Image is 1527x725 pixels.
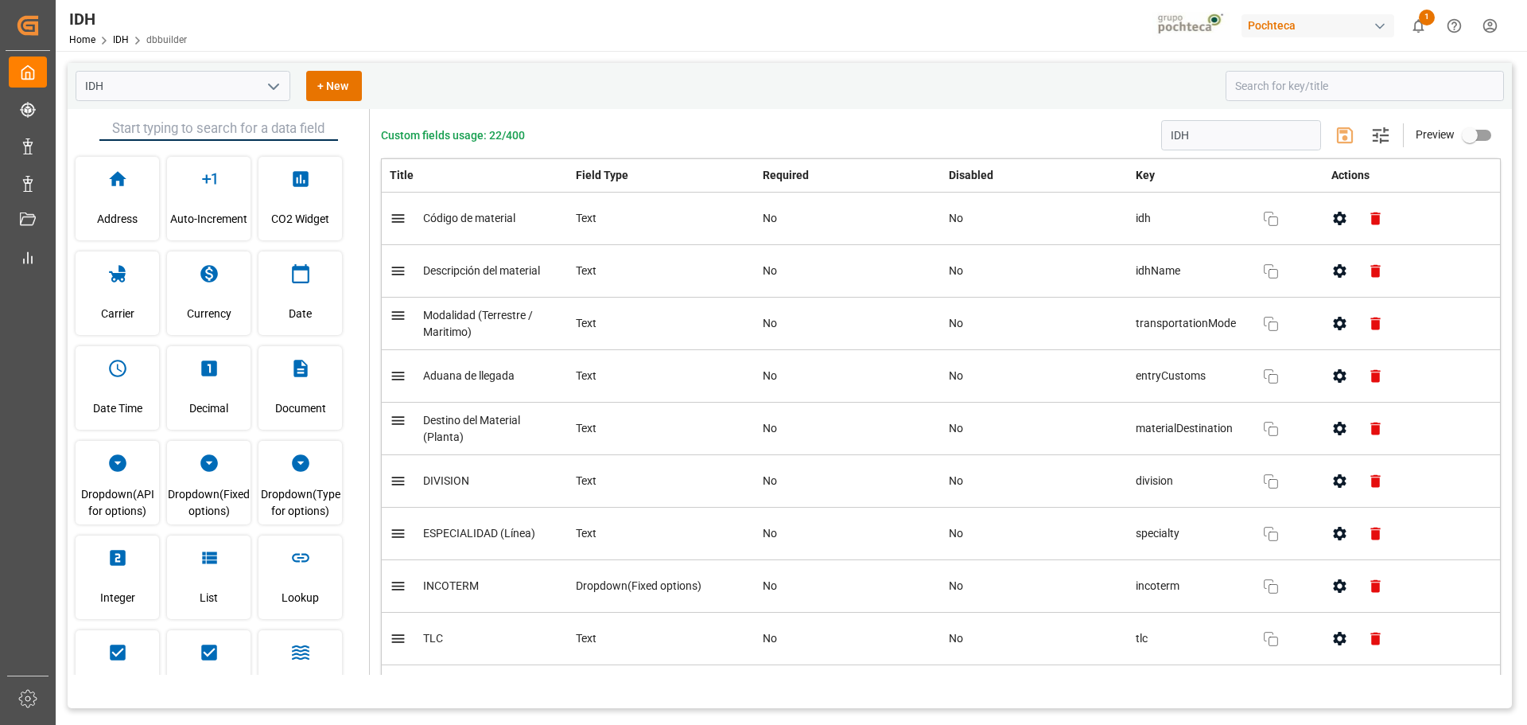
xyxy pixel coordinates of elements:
span: Dropdown(Fixed options) [167,481,251,524]
span: transportationMode [1136,315,1247,332]
img: pochtecaImg.jpg_1689854062.jpg [1152,12,1231,40]
th: Title [382,159,569,193]
tr: Destino del Material (Planta)TextNoNomaterialDestination [382,403,1501,455]
div: IDH [69,7,187,31]
td: No [941,245,1128,298]
td: No [755,193,942,245]
span: Lookup [282,576,319,619]
span: 1 [1419,10,1435,25]
td: No [941,350,1128,403]
td: No [755,508,942,560]
span: materialDestination [1136,420,1247,437]
button: open menu [261,74,285,99]
span: Date [289,292,312,335]
span: Multi Select(API for options) [167,671,251,714]
span: Decimal [189,387,228,430]
div: Text [576,630,747,647]
span: CO2 Widget [271,197,329,240]
div: Dropdown(Fixed options) [576,578,747,594]
span: ESPECIALIDAD (Línea) [423,527,535,540]
div: Text [576,368,747,384]
td: No [941,298,1128,350]
a: IDH [113,34,129,45]
input: Type to search/select [76,71,290,101]
span: Custom fields usage: 22/400 [381,127,525,144]
span: Integer [100,576,135,619]
span: division [1136,473,1247,489]
span: idh [1136,210,1247,227]
span: Descripción del material [423,264,540,277]
span: Currency [187,292,231,335]
td: No [941,613,1128,665]
span: Aduana de llegada [423,369,515,382]
span: Multi Select [89,671,146,714]
tr: FRACCION + [PERSON_NAME]TextNoNotarriffNico [382,665,1501,718]
td: No [755,298,942,350]
span: Port [289,671,311,714]
button: Pochteca [1241,10,1401,41]
div: Text [576,420,747,437]
span: tlc [1136,630,1247,647]
td: No [941,403,1128,455]
div: Pochteca [1241,14,1394,37]
tr: ESPECIALIDAD (Línea)TextNoNospecialty [382,508,1501,560]
span: Carrier [101,292,134,335]
div: Text [576,315,747,332]
span: Auto-Increment [170,197,247,240]
td: No [941,508,1128,560]
td: No [755,455,942,508]
td: No [755,613,942,665]
th: Actions [1314,159,1501,193]
span: Código de material [423,212,515,224]
button: show 1 new notifications [1401,8,1436,44]
th: Disabled [941,159,1128,193]
td: No [755,245,942,298]
span: Dropdown(API for options) [76,481,159,524]
td: No [755,403,942,455]
td: No [755,350,942,403]
a: Home [69,34,95,45]
button: Help Center [1436,8,1472,44]
span: idhName [1136,263,1247,279]
div: Text [576,263,747,279]
tr: Código de materialTextNoNoidh [382,193,1501,245]
tr: Descripción del materialTextNoNoidhName [382,245,1501,298]
tr: Aduana de llegadaTextNoNoentryCustoms [382,350,1501,403]
input: Search for key/title [1226,71,1504,101]
span: specialty [1136,525,1247,542]
tr: Modalidad (Terrestre / Maritimo)TextNoNotransportationMode [382,298,1501,350]
tr: DIVISIONTextNoNodivision [382,455,1501,508]
td: No [941,665,1128,718]
span: Preview [1416,128,1455,141]
div: Text [576,473,747,489]
span: entryCustoms [1136,368,1247,384]
th: Key [1128,159,1315,192]
span: Modalidad (Terrestre / Maritimo) [423,309,533,338]
span: DIVISION [423,474,469,487]
div: Text [576,525,747,542]
div: Text [576,210,747,227]
span: TLC [423,632,443,645]
td: No [941,193,1128,245]
span: Address [97,197,138,240]
span: List [200,576,218,619]
span: incoterm [1136,578,1247,594]
td: No [941,560,1128,613]
tr: TLCTextNoNotlc [382,613,1501,665]
span: Destino del Material (Planta) [423,414,520,443]
input: Enter schema title [1161,120,1321,150]
td: No [755,665,942,718]
span: Date Time [93,387,142,430]
span: INCOTERM [423,579,479,592]
td: No [941,455,1128,508]
span: Dropdown(Type for options) [258,481,342,524]
th: Required [755,159,942,193]
span: Document [275,387,326,430]
input: Start typing to search for a data field [99,117,338,141]
tr: INCOTERMDropdown(Fixed options)NoNoincoterm [382,560,1501,613]
button: + New [306,71,362,101]
th: Field Type [568,159,755,193]
td: No [755,560,942,613]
